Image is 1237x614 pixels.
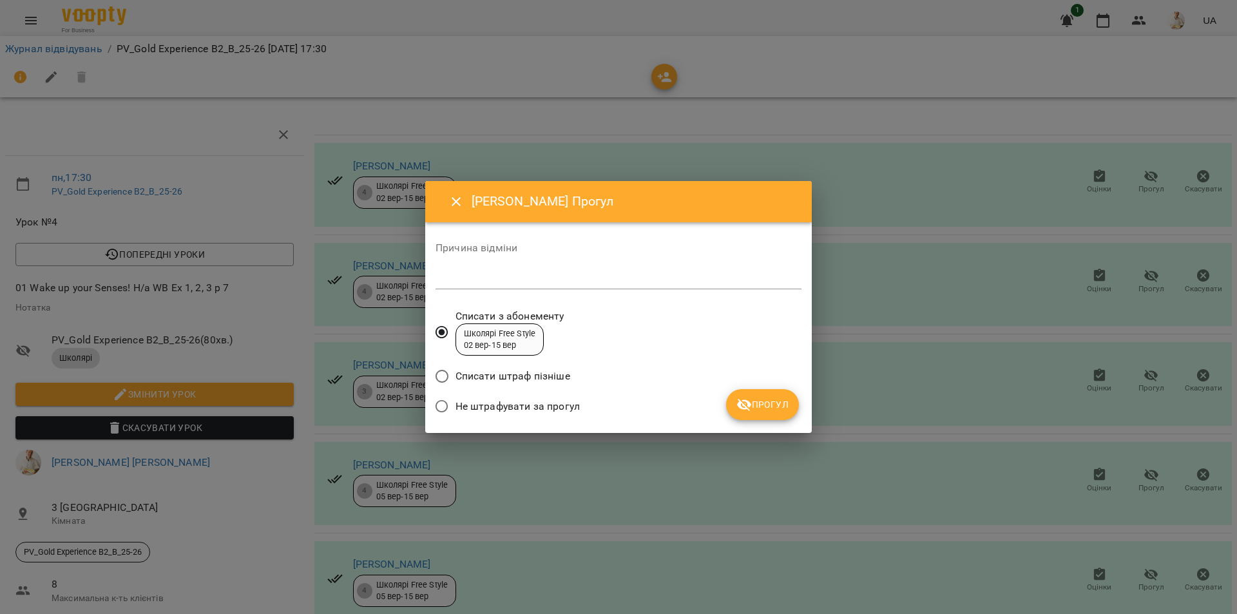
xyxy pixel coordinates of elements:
button: Прогул [726,389,799,420]
h6: [PERSON_NAME] Прогул [472,191,796,211]
span: Прогул [736,397,789,412]
span: Не штрафувати за прогул [455,399,580,414]
button: Close [441,186,472,217]
span: Списати штраф пізніше [455,369,570,384]
div: Школярі Free Style 02 вер - 15 вер [464,328,536,352]
span: Списати з абонементу [455,309,564,324]
label: Причина відміни [436,243,801,253]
